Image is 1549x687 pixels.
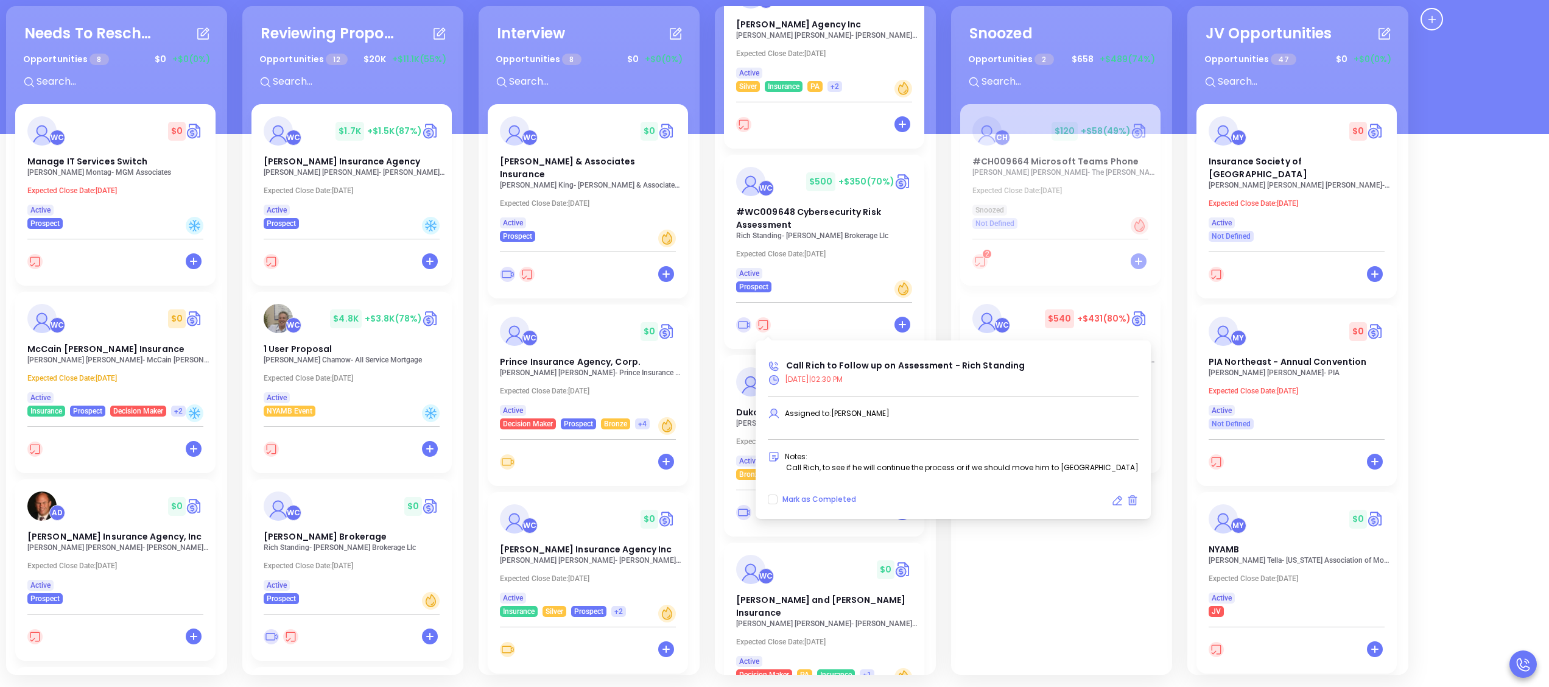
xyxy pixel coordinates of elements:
p: Opportunities [968,48,1054,71]
span: Moore & Associates Insurance [500,155,636,180]
div: Needs To RescheduleOpportunities 8$0+$0(0%) [15,15,218,104]
input: Search... [980,74,1163,90]
span: #CH009664 Microsoft Teams Phone [972,155,1139,167]
span: Not Defined [1212,230,1251,243]
span: 2 [985,250,989,258]
span: Insurance [503,605,535,618]
span: Active [267,391,287,404]
span: $ 0 [641,510,658,529]
span: Prospect [267,592,296,605]
span: Bronze [739,468,762,481]
span: +$58 (49%) [1081,125,1131,137]
span: $ 0 [152,50,169,69]
img: Chadwick Brokerage [264,491,293,521]
span: $ 0 [877,560,894,579]
div: Warm [658,230,676,247]
input: Search... [508,74,690,90]
div: profileWalter Contreras$0Circle dollar[PERSON_NAME] & Associates Insurance[PERSON_NAME] King- [PE... [488,104,690,305]
p: Expected Close Date: [DATE] [500,387,683,395]
p: Expected Close Date: [DATE] [27,374,210,382]
div: Cold [422,404,440,422]
img: Quote [1131,122,1148,140]
a: profileWalter Contreras$0Circle dollar[PERSON_NAME] & Associates Insurance[PERSON_NAME] King- [PE... [488,104,688,242]
span: +2 [831,80,839,93]
span: Insurance [820,668,852,682]
span: Notes: [785,451,807,462]
span: Active [267,203,287,217]
span: Silver [739,80,757,93]
span: NYAMB Event [267,404,312,418]
span: Prospect [267,217,296,230]
p: Wendy Prendergast - Prince Insurance Agency, Corp. [500,368,683,377]
a: profileWalter Contreras$0Circle dollar[PERSON_NAME] BrokerageRich Standing- [PERSON_NAME] Brokera... [251,479,452,604]
img: Wolfson Keegan Insurance Agency [264,116,293,146]
span: McCain Atkinson Insurance [27,343,184,355]
div: Walter Contreras [522,130,538,146]
a: Quote [422,497,440,515]
span: Snoozed [975,203,1004,217]
div: Megan Youmans [1231,330,1246,346]
span: Prospect [503,230,532,243]
span: Active [1212,216,1232,230]
a: Quote [658,322,676,340]
span: [DATE] | 02:30 PM [785,374,843,384]
span: $ 658 [1069,50,1097,69]
p: Abraham Sillah - Dukor Insurance Agency [736,419,919,428]
span: +$1.5K (87%) [367,125,422,137]
span: Dreher Agency Inc [736,18,861,30]
sup: 2 [983,250,991,258]
a: profileWalter Contreras$1.7K+$1.5K(87%)Circle dollar[PERSON_NAME] Insurance Agency[PERSON_NAME] [... [251,104,452,229]
p: Expected Close Date: [DATE] [264,562,446,570]
input: Search... [35,74,218,90]
p: Ann Marie Snyder - Insurance Society of Philadelphia [1209,181,1391,189]
a: profileWalter Contreras$500+$350(70%)Circle dollar#WC009648 Cybersecurity Risk AssessmentRich Sta... [724,155,924,292]
div: Needs To Reschedule [24,23,158,44]
a: Quote [1367,122,1385,140]
a: profileWalter Contreras$540+$431(80%)Circle dollarThe [PERSON_NAME] Agency Inc.[PERSON_NAME] [PER... [960,292,1161,417]
span: PIA Northeast - Annual Convention [1209,356,1366,368]
span: Prospect [30,217,60,230]
span: Active [739,454,759,468]
div: Warm [894,80,912,97]
img: Dukor Insurance Agency [736,367,765,396]
span: JV [1212,605,1221,618]
img: Moore & Associates Insurance [500,116,529,146]
a: Quote [1131,309,1148,328]
p: Andy Chamow - All Service Mortgage [264,356,446,364]
span: NYAMB [1209,543,1240,555]
div: Warm [658,605,676,622]
span: +$489 (74%) [1100,53,1155,66]
span: $ 0 [1349,510,1367,529]
div: profileWalter Contreras$0Circle dollarPrince Insurance Agency, Corp.[PERSON_NAME] [PERSON_NAME]- ... [488,305,690,492]
p: David Atkinson - McCain Atkinson Insurance [27,356,210,364]
img: The Willis E. Kilborne Agency Inc. [972,304,1002,333]
div: profileMegan Youmans$0Circle dollarNYAMB[PERSON_NAME] Tella- [US_STATE] Association of Mortgage B... [1196,492,1399,680]
div: profileWalter Contreras$500+$350(70%)Circle dollar#WC009648 Cybersecurity Risk AssessmentRich Sta... [724,155,927,355]
a: profileWalter Contreras$0Circle dollarManage IT Services Switch[PERSON_NAME] Montag- MGM Associat... [15,104,216,229]
span: +$350 (70%) [838,175,894,188]
p: Expected Close Date: [DATE] [500,199,683,208]
div: profileWalter Contreras$0Circle dollar[PERSON_NAME] Insurance Agency Inc[PERSON_NAME] [PERSON_NAM... [488,492,690,680]
p: Rich Standing - Chadwick Brokerage Llc [736,231,919,240]
span: Active [30,391,51,404]
input: Search... [272,74,454,90]
img: McCain Atkinson Insurance [27,304,57,333]
img: Gaudette Insurance Agency, Inc [27,491,57,521]
div: Walter Contreras [286,505,301,521]
input: Search... [1217,74,1399,90]
span: $ 500 [806,172,835,191]
img: Quote [422,122,440,140]
p: Opportunities [23,48,109,71]
div: Reviewing Proposal [261,23,395,44]
span: $ 0 [168,122,186,141]
img: Quote [658,122,676,140]
a: Quote [422,309,440,328]
span: Active [1212,591,1232,605]
p: Expected Close Date: [DATE] [1209,387,1391,395]
span: $ 540 [1045,309,1074,328]
p: Kimberly Zielinski - PIA [1209,368,1391,377]
div: Walter Contreras [49,130,65,146]
div: Warm [894,280,912,298]
span: Active [739,66,759,80]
